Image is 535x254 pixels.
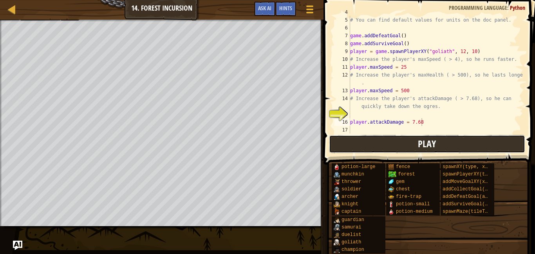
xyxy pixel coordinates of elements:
[334,186,340,192] img: portrait.png
[334,55,350,63] div: 10
[334,40,350,48] div: 8
[443,201,508,207] span: addSurviveGoal(seconds)
[396,201,430,207] span: potion-small
[342,225,361,230] span: samurai
[443,186,504,192] span: addCollectGoal(amount)
[334,208,340,215] img: portrait.png
[334,8,350,16] div: 4
[342,186,361,192] span: soldier
[396,164,410,170] span: fence
[418,137,436,150] span: Play
[334,110,350,118] div: 15
[342,239,361,245] span: goliath
[334,24,350,32] div: 6
[342,232,361,238] span: duelist
[334,217,340,223] img: portrait.png
[342,194,358,199] span: archer
[334,239,340,245] img: portrait.png
[507,4,510,11] span: :
[443,194,502,199] span: addDefeatGoal(amount)
[334,247,340,253] img: portrait.png
[334,194,340,200] img: portrait.png
[13,241,22,250] button: Ask AI
[388,208,394,215] img: portrait.png
[334,232,340,238] img: portrait.png
[334,201,340,207] img: portrait.png
[342,164,375,170] span: potion-large
[334,118,350,126] div: 16
[396,179,405,185] span: gem
[342,217,364,223] span: guardian
[342,179,361,185] span: thrower
[443,172,513,177] span: spawnPlayerXY(type, x, y)
[334,171,340,177] img: portrait.png
[396,194,421,199] span: fire-trap
[334,87,350,95] div: 13
[334,164,340,170] img: portrait.png
[334,224,340,230] img: portrait.png
[388,194,394,200] img: portrait.png
[388,179,394,185] img: portrait.png
[396,209,433,214] span: potion-medium
[334,95,350,110] div: 14
[510,4,525,11] span: Python
[342,172,364,177] span: munchkin
[334,71,350,87] div: 12
[334,32,350,40] div: 7
[334,63,350,71] div: 11
[449,4,507,11] span: Programming language
[254,2,275,16] button: Ask AI
[342,209,361,214] span: captain
[334,126,350,134] div: 17
[342,201,358,207] span: knight
[443,179,496,185] span: addMoveGoalXY(x, y)
[258,4,271,12] span: Ask AI
[329,135,525,153] button: Play
[443,209,513,214] span: spawnMaze(tileType, seed)
[388,186,394,192] img: portrait.png
[443,164,496,170] span: spawnXY(type, x, y)
[396,186,410,192] span: chest
[388,164,394,170] img: portrait.png
[334,16,350,24] div: 5
[300,2,320,20] button: Show game menu
[342,247,364,252] span: champion
[334,179,340,185] img: portrait.png
[279,4,292,12] span: Hints
[334,48,350,55] div: 9
[388,171,396,177] img: trees_1.png
[388,201,394,207] img: portrait.png
[398,172,415,177] span: forest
